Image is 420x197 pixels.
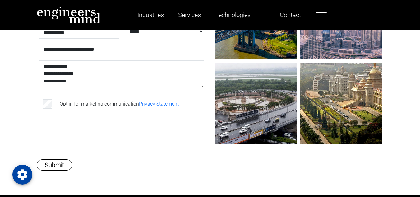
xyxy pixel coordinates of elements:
a: Industries [135,8,166,22]
button: Submit [37,159,72,171]
img: gif [300,63,382,144]
a: Privacy Statement [139,101,179,107]
a: Technologies [213,8,253,22]
img: logo [37,6,101,24]
label: Opt in for marketing communication [60,100,179,108]
a: Contact [277,8,303,22]
img: gif [215,63,297,144]
a: Services [176,8,203,22]
iframe: reCAPTCHA [40,120,135,144]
